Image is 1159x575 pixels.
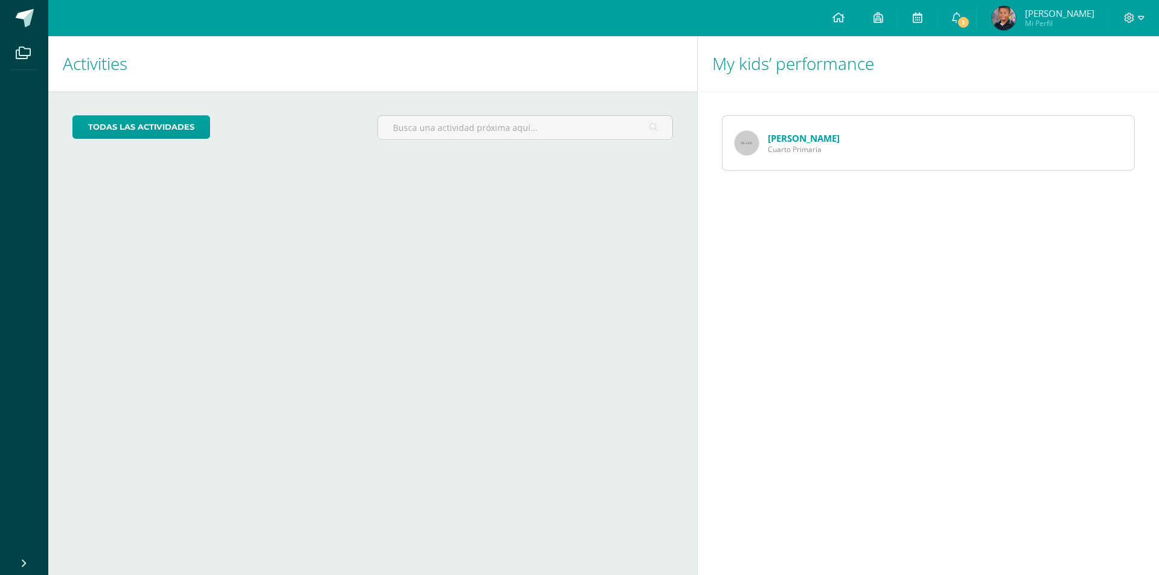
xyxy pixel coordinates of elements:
span: 1 [957,16,970,29]
img: 65x65 [735,131,759,155]
span: Mi Perfil [1025,18,1094,28]
a: todas las Actividades [72,115,210,139]
h1: Activities [63,36,683,91]
span: [PERSON_NAME] [1025,7,1094,19]
input: Busca una actividad próxima aquí... [378,116,672,139]
span: Cuarto Primaria [768,144,840,154]
h1: My kids’ performance [712,36,1145,91]
a: [PERSON_NAME] [768,132,840,144]
img: 3418a422686bf8940529d5ee6f2cf267.png [992,6,1016,30]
